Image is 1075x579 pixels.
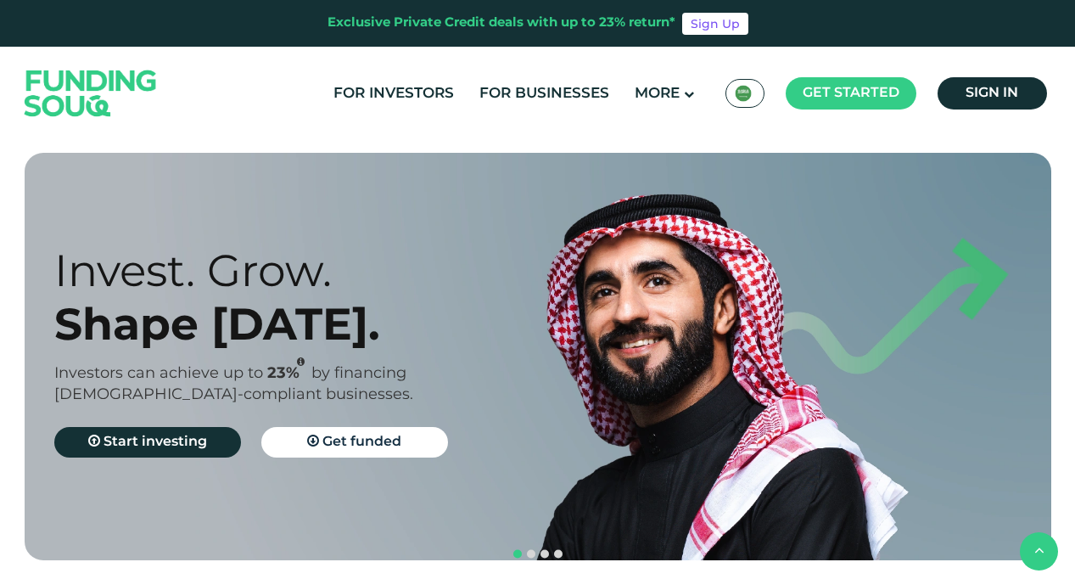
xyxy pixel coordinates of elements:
span: Investors can achieve up to [54,366,263,381]
img: SA Flag [735,85,752,102]
span: Sign in [966,87,1018,99]
div: Exclusive Private Credit deals with up to 23% return* [328,14,675,33]
span: Get started [803,87,899,99]
button: navigation [551,548,565,561]
img: Logo [8,50,174,136]
a: For Businesses [475,80,613,108]
a: Start investing [54,427,241,458]
a: For Investors [329,80,458,108]
a: Get funded [261,427,448,458]
i: 23% IRR (expected) ~ 15% Net yield (expected) [297,357,305,367]
div: Invest. Grow. [54,244,568,297]
span: by financing [DEMOGRAPHIC_DATA]-compliant businesses. [54,366,413,402]
a: Sign Up [682,13,748,35]
span: More [635,87,680,101]
span: 23% [267,366,311,381]
button: navigation [524,548,538,561]
button: navigation [538,548,551,561]
div: Shape [DATE]. [54,297,568,351]
a: Sign in [938,77,1047,110]
button: back [1020,532,1058,571]
span: Get funded [322,436,401,448]
button: navigation [511,548,524,561]
span: Start investing [104,436,207,448]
